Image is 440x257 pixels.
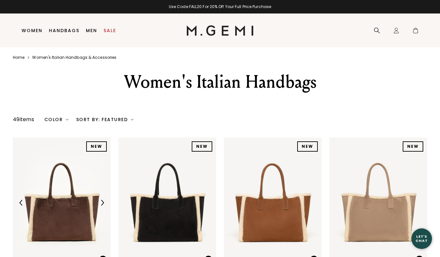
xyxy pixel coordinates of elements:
div: NEW [403,141,423,152]
img: chevron-down.svg [66,118,69,121]
img: Previous Arrow [18,200,24,206]
a: Women [22,28,42,33]
div: 49 items [13,116,34,123]
div: NEW [297,141,318,152]
img: M.Gemi [187,25,254,36]
div: Color [44,117,69,122]
div: Let's Chat [411,235,432,243]
img: Next Arrow [99,200,105,206]
a: Men [86,28,97,33]
div: Women's Italian Handbags [101,70,339,93]
div: Sort By: Featured [76,117,133,122]
a: Handbags [49,28,79,33]
div: NEW [192,141,212,152]
img: chevron-down.svg [131,118,133,121]
a: Sale [104,28,116,33]
div: NEW [86,141,107,152]
a: Women's italian handbags & accessories [32,55,116,60]
a: Home [13,55,24,60]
